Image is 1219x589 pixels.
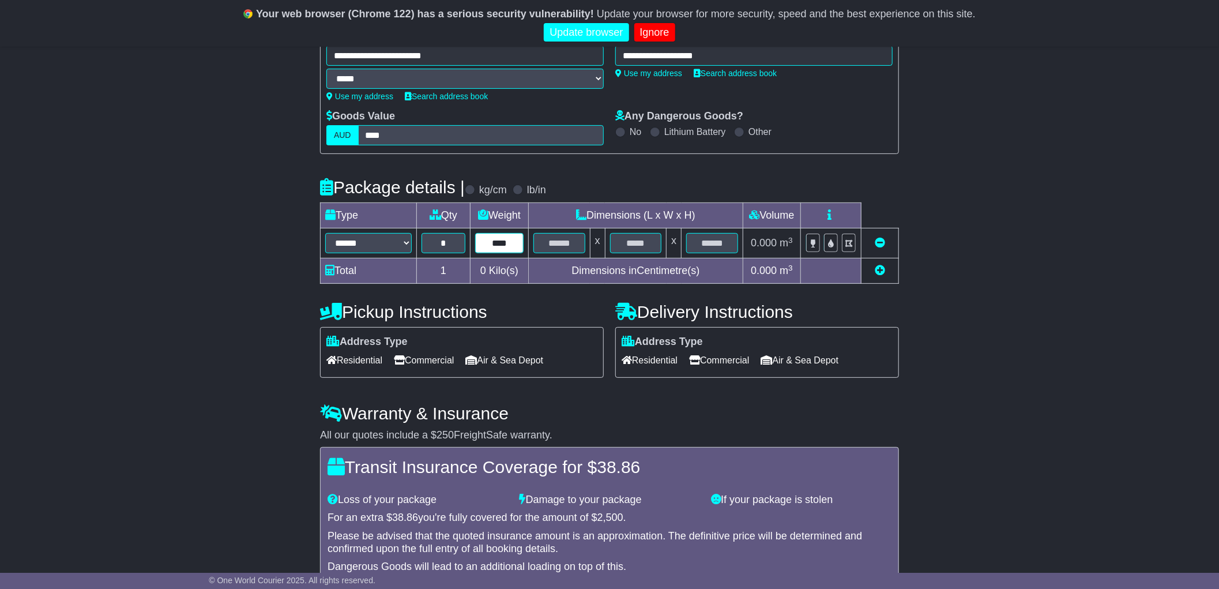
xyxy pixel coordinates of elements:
[780,237,793,249] span: m
[256,8,594,20] b: Your web browser (Chrome 122) has a serious security vulnerability!
[634,23,675,42] a: Ignore
[788,236,793,245] sup: 3
[320,429,899,442] div: All our quotes include a $ FreightSafe warranty.
[394,351,454,369] span: Commercial
[321,203,417,228] td: Type
[667,228,682,258] td: x
[405,92,488,101] a: Search address book
[527,184,546,197] label: lb/in
[326,351,382,369] span: Residential
[689,351,749,369] span: Commercial
[471,258,529,284] td: Kilo(s)
[875,237,885,249] a: Remove this item
[788,264,793,272] sup: 3
[751,265,777,276] span: 0.000
[480,265,486,276] span: 0
[622,336,703,348] label: Address Type
[326,336,408,348] label: Address Type
[328,512,891,524] div: For an extra $ you're fully covered for the amount of $ .
[664,126,726,137] label: Lithium Battery
[544,23,629,42] a: Update browser
[694,69,777,78] a: Search address book
[328,530,891,555] div: Please be advised that the quoted insurance amount is an approximation. The definitive price will...
[328,561,891,573] div: Dangerous Goods will lead to an additional loading on top of this.
[630,126,641,137] label: No
[320,302,604,321] h4: Pickup Instructions
[597,8,976,20] span: Update your browser for more security, speed and the best experience on this site.
[615,69,682,78] a: Use my address
[528,203,743,228] td: Dimensions (L x W x H)
[417,258,471,284] td: 1
[743,203,800,228] td: Volume
[761,351,839,369] span: Air & Sea Depot
[479,184,507,197] label: kg/cm
[392,512,418,523] span: 38.86
[528,258,743,284] td: Dimensions in Centimetre(s)
[320,404,899,423] h4: Warranty & Insurance
[748,126,772,137] label: Other
[417,203,471,228] td: Qty
[209,576,375,585] span: © One World Courier 2025. All rights reserved.
[780,265,793,276] span: m
[514,494,706,507] div: Damage to your package
[326,92,393,101] a: Use my address
[437,429,454,441] span: 250
[615,302,899,321] h4: Delivery Instructions
[471,203,529,228] td: Weight
[326,125,359,145] label: AUD
[597,457,640,477] span: 38.86
[875,265,885,276] a: Add new item
[328,457,891,477] h4: Transit Insurance Coverage for $
[590,228,605,258] td: x
[466,351,544,369] span: Air & Sea Depot
[622,351,678,369] span: Residential
[321,258,417,284] td: Total
[326,110,395,123] label: Goods Value
[322,494,514,507] div: Loss of your package
[320,178,465,197] h4: Package details |
[705,494,897,507] div: If your package is stolen
[597,512,623,523] span: 2,500
[615,110,743,123] label: Any Dangerous Goods?
[751,237,777,249] span: 0.000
